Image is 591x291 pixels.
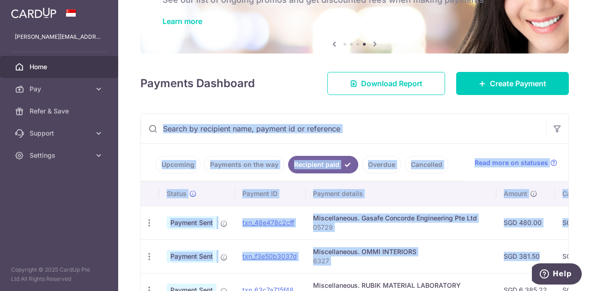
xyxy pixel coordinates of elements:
a: Learn more [163,17,202,26]
span: Support [30,129,90,138]
a: txn_f3e50b3037d [242,252,297,260]
p: [PERSON_NAME][EMAIL_ADDRESS][DOMAIN_NAME] [15,32,103,42]
span: Payment Sent [167,216,217,229]
span: Settings [30,151,90,160]
img: CardUp [11,7,56,18]
a: Read more on statuses [475,158,557,167]
td: SGD 381.50 [496,239,555,273]
a: Create Payment [456,72,569,95]
div: Miscellaneous. Gasafe Concorde Engineering Pte Ltd [313,214,489,223]
p: 6327 [313,256,489,266]
a: Recipient paid [288,156,358,173]
td: SGD 480.00 [496,206,555,239]
a: Download Report [327,72,445,95]
div: Miscellaneous. RUBIK MATERIAL LABORATORY [313,281,489,290]
a: Payments on the way [204,156,284,173]
th: Payment ID [235,182,306,206]
span: Refer & Save [30,107,90,116]
span: Payment Sent [167,250,217,263]
span: Read more on statuses [475,158,548,167]
a: Overdue [362,156,401,173]
a: Upcoming [156,156,200,173]
a: Cancelled [405,156,448,173]
span: Status [167,189,187,198]
span: Create Payment [490,78,546,89]
span: Amount [504,189,527,198]
input: Search by recipient name, payment id or reference [141,114,546,143]
span: Home [30,62,90,71]
div: Miscellaneous. OMMI INTERIORS [313,247,489,256]
span: Pay [30,84,90,94]
span: Download Report [361,78,422,89]
a: txn_48e478c2cff [242,219,294,226]
iframe: Opens a widget where you can find more information [532,263,582,286]
h4: Payments Dashboard [140,75,255,92]
th: Payment details [306,182,496,206]
p: 05729 [313,223,489,232]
